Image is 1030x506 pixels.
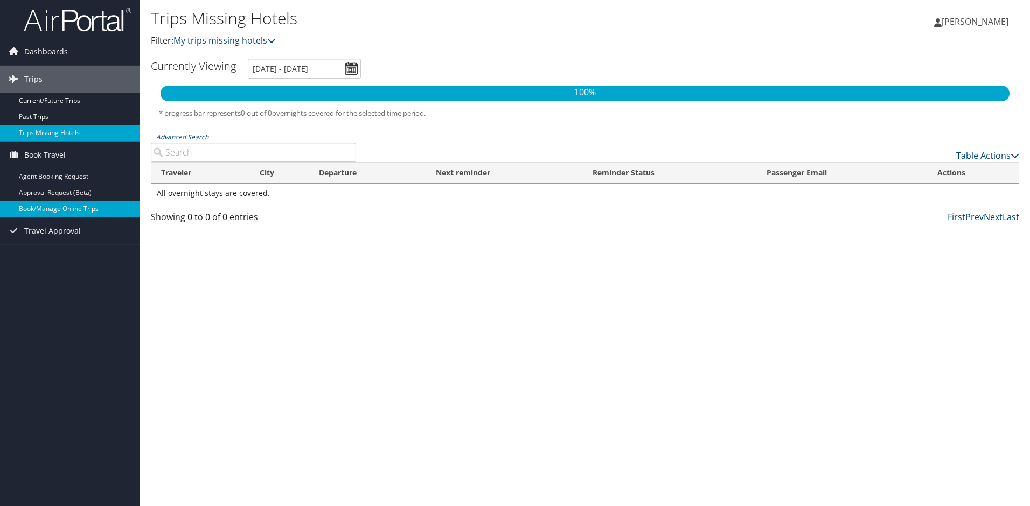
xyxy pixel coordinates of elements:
th: Next reminder [426,163,583,184]
input: [DATE] - [DATE] [248,59,361,79]
span: Trips [24,66,43,93]
h1: Trips Missing Hotels [151,7,730,30]
p: 100% [161,86,1010,100]
span: 0 out of 0 [241,108,272,118]
h5: * progress bar represents overnights covered for the selected time period. [159,108,1011,118]
p: Filter: [151,34,730,48]
th: Reminder Status [583,163,757,184]
span: Dashboards [24,38,68,65]
h3: Currently Viewing [151,59,236,73]
a: First [948,211,965,223]
span: Book Travel [24,142,66,168]
th: Traveler: activate to sort column ascending [151,163,250,184]
a: My trips missing hotels [173,34,276,46]
th: Actions [928,163,1019,184]
span: Travel Approval [24,217,81,244]
th: Departure: activate to sort column descending [309,163,426,184]
a: Advanced Search [156,132,208,142]
th: City: activate to sort column ascending [250,163,309,184]
a: Next [984,211,1003,223]
a: Last [1003,211,1019,223]
td: All overnight stays are covered. [151,184,1019,203]
th: Passenger Email: activate to sort column ascending [757,163,928,184]
input: Advanced Search [151,143,356,162]
a: Table Actions [956,150,1019,161]
img: airportal-logo.png [24,7,131,32]
a: [PERSON_NAME] [934,5,1019,38]
div: Showing 0 to 0 of 0 entries [151,210,356,229]
a: Prev [965,211,984,223]
span: [PERSON_NAME] [942,16,1008,27]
